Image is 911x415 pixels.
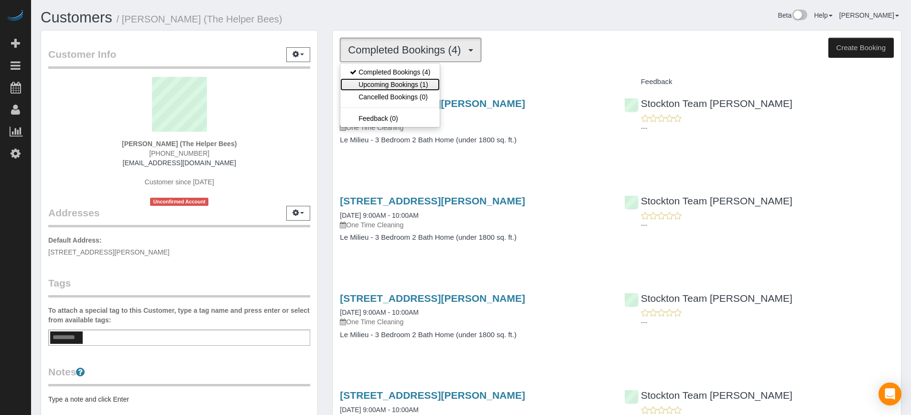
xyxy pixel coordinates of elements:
[828,38,894,58] button: Create Booking
[48,306,310,325] label: To attach a special tag to this Customer, type a tag name and press enter or select from availabl...
[778,11,807,19] a: Beta
[340,331,609,339] h4: Le Milieu - 3 Bedroom 2 Bath Home (under 1800 sq. ft.)
[839,11,899,19] a: [PERSON_NAME]
[641,318,894,327] p: ---
[48,276,310,298] legend: Tags
[878,383,901,405] div: Open Intercom Messenger
[792,10,807,22] img: New interface
[117,14,282,24] small: / [PERSON_NAME] (The Helper Bees)
[150,198,208,206] span: Unconfirmed Account
[48,394,310,404] pre: Type a note and click Enter
[624,78,894,86] h4: Feedback
[340,406,419,414] a: [DATE] 9:00AM - 10:00AM
[48,47,310,69] legend: Customer Info
[340,91,440,103] a: Cancelled Bookings (0)
[48,365,310,386] legend: Notes
[6,10,25,23] img: Automaid Logo
[340,38,481,62] button: Completed Bookings (4)
[814,11,833,19] a: Help
[340,136,609,144] h4: Le Milieu - 3 Bedroom 2 Bath Home (under 1800 sq. ft.)
[340,78,440,91] a: Upcoming Bookings (1)
[340,309,419,316] a: [DATE] 9:00AM - 10:00AM
[340,195,525,206] a: [STREET_ADDRESS][PERSON_NAME]
[624,195,792,206] a: Stockton Team [PERSON_NAME]
[48,248,170,256] span: [STREET_ADDRESS][PERSON_NAME]
[145,178,214,186] span: Customer since [DATE]
[624,390,792,401] a: Stockton Team [PERSON_NAME]
[123,159,236,167] a: [EMAIL_ADDRESS][DOMAIN_NAME]
[340,390,525,401] a: [STREET_ADDRESS][PERSON_NAME]
[340,293,525,304] a: [STREET_ADDRESS][PERSON_NAME]
[340,317,609,327] p: One Time Cleaning
[340,112,440,125] a: Feedback (0)
[348,44,466,56] span: Completed Bookings (4)
[340,212,419,219] a: [DATE] 9:00AM - 10:00AM
[340,66,440,78] a: Completed Bookings (4)
[624,98,792,109] a: Stockton Team [PERSON_NAME]
[340,78,609,86] h4: Service
[624,293,792,304] a: Stockton Team [PERSON_NAME]
[641,123,894,133] p: ---
[41,9,112,26] a: Customers
[340,123,609,132] p: One Time Cleaning
[340,220,609,230] p: One Time Cleaning
[641,220,894,230] p: ---
[48,235,102,245] label: Default Address:
[149,149,209,157] span: [PHONE_NUMBER]
[340,234,609,242] h4: Le Milieu - 3 Bedroom 2 Bath Home (under 1800 sq. ft.)
[122,140,237,148] strong: [PERSON_NAME] (The Helper Bees)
